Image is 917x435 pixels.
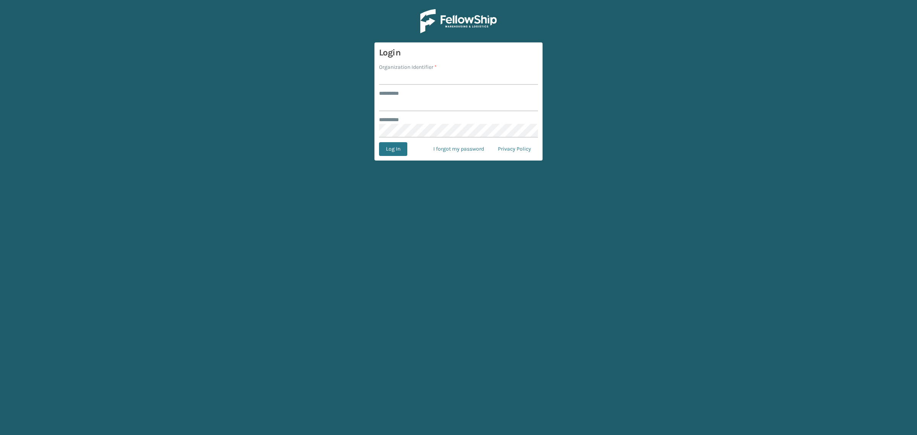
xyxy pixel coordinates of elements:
[420,9,497,33] img: Logo
[426,142,491,156] a: I forgot my password
[491,142,538,156] a: Privacy Policy
[379,63,437,71] label: Organization Identifier
[379,47,538,58] h3: Login
[379,142,407,156] button: Log In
